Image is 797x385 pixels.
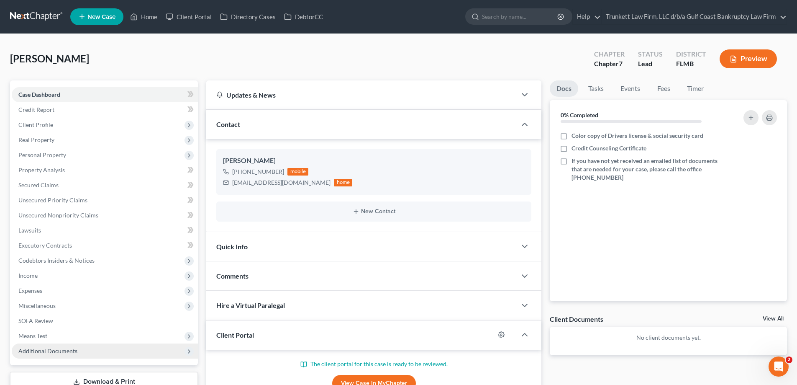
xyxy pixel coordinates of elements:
span: Comments [216,272,249,280]
a: Fees [650,80,677,97]
a: Trunkett Law Firm, LLC d/b/a Gulf Coast Bankruptcy Law Firm [602,9,787,24]
div: Lead [638,59,663,69]
a: Home [126,9,161,24]
span: Client Portal [216,331,254,339]
span: Secured Claims [18,181,59,189]
span: Codebtors Insiders & Notices [18,257,95,264]
a: DebtorCC [280,9,327,24]
div: Chapter [594,49,625,59]
span: Expenses [18,287,42,294]
a: Secured Claims [12,178,198,193]
span: Additional Documents [18,347,77,354]
span: Credit Counseling Certificate [571,144,646,152]
span: Quick Info [216,243,248,251]
button: New Contact [223,208,525,215]
a: Unsecured Priority Claims [12,193,198,208]
span: Executory Contracts [18,242,72,249]
span: Case Dashboard [18,91,60,98]
span: New Case [87,14,115,20]
div: Updates & News [216,90,506,99]
div: home [334,179,352,186]
a: Events [614,80,647,97]
a: Lawsuits [12,223,198,238]
div: Client Documents [550,315,603,323]
a: Property Analysis [12,163,198,178]
span: Lawsuits [18,227,41,234]
a: Docs [550,80,578,97]
a: Tasks [582,80,610,97]
span: Property Analysis [18,166,65,173]
a: Unsecured Nonpriority Claims [12,208,198,223]
span: SOFA Review [18,317,53,324]
a: SOFA Review [12,313,198,328]
span: Unsecured Priority Claims [18,196,87,204]
div: Chapter [594,59,625,69]
div: District [676,49,706,59]
span: 2 [786,357,792,363]
div: [PHONE_NUMBER] [232,168,284,176]
a: Credit Report [12,102,198,117]
p: The client portal for this case is ready to be reviewed. [216,360,531,368]
div: [PERSON_NAME] [223,156,525,166]
span: Unsecured Nonpriority Claims [18,212,98,219]
span: Miscellaneous [18,302,56,309]
span: Means Test [18,332,47,339]
span: Income [18,272,38,279]
span: Personal Property [18,151,66,158]
a: Help [573,9,601,24]
div: FLMB [676,59,706,69]
a: Case Dashboard [12,87,198,102]
a: Executory Contracts [12,238,198,253]
div: [EMAIL_ADDRESS][DOMAIN_NAME] [232,178,331,187]
span: Real Property [18,136,54,143]
div: Status [638,49,663,59]
span: Client Profile [18,121,53,128]
span: [PERSON_NAME] [10,52,89,65]
a: Client Portal [161,9,216,24]
div: mobile [287,168,308,176]
span: Color copy of Drivers license & social security card [571,132,703,140]
span: If you have not yet received an emailed list of documents that are needed for your case, please c... [571,157,720,182]
a: View All [763,316,784,322]
span: 7 [619,59,623,67]
p: No client documents yet. [556,333,780,342]
strong: 0% Completed [561,111,598,119]
input: Search by name... [482,9,559,24]
iframe: Intercom live chat [769,357,789,377]
a: Timer [680,80,710,97]
span: Contact [216,120,240,128]
button: Preview [720,49,777,68]
span: Hire a Virtual Paralegal [216,301,285,309]
a: Directory Cases [216,9,280,24]
span: Credit Report [18,106,54,113]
